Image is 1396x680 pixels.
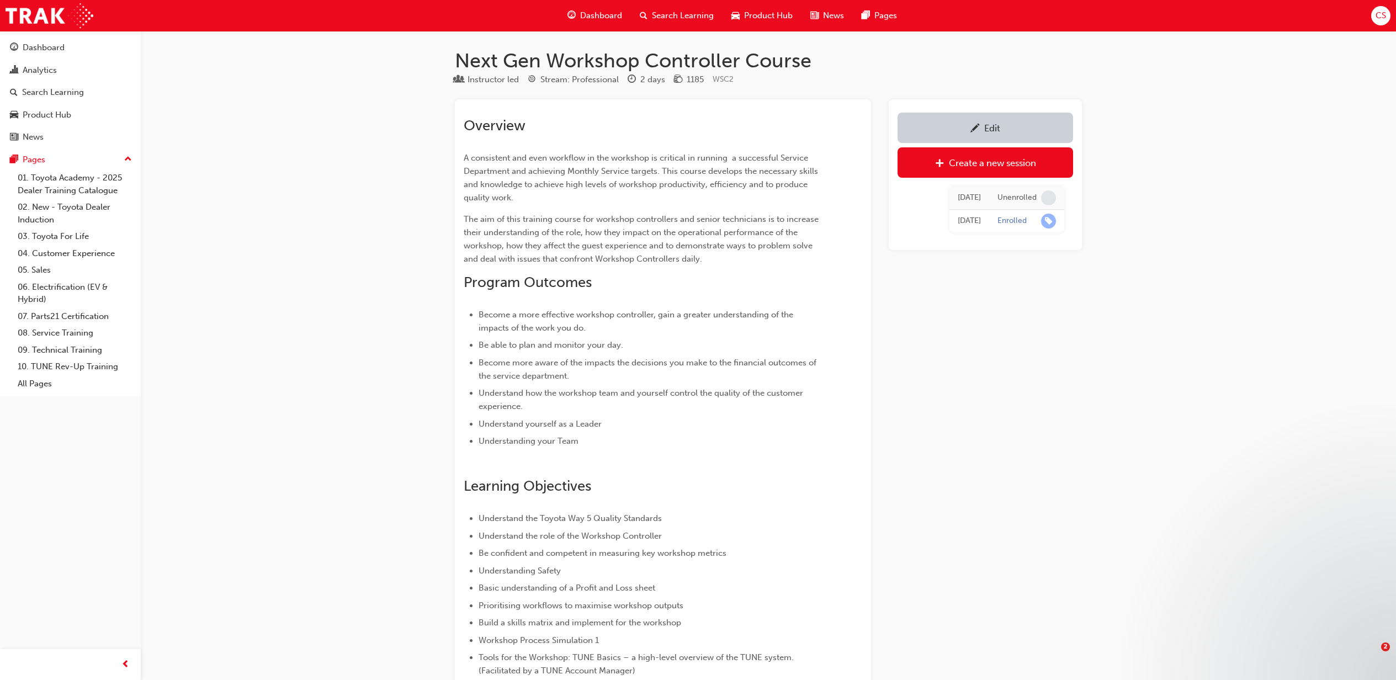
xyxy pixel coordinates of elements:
div: Create a new session [949,157,1036,168]
a: 07. Parts21 Certification [13,308,136,325]
div: News [23,131,44,144]
a: Dashboard [4,38,136,58]
a: 06. Electrification (EV & Hybrid) [13,279,136,308]
span: learningResourceType_INSTRUCTOR_LED-icon [455,75,463,85]
img: Trak [6,3,93,28]
a: 10. TUNE Rev-Up Training [13,358,136,375]
a: News [4,127,136,147]
a: 05. Sales [13,262,136,279]
span: news-icon [810,9,819,23]
span: guage-icon [567,9,576,23]
span: Understand the Toyota Way 5 Quality Standards [479,513,662,523]
iframe: Intercom live chat [1358,642,1385,669]
a: search-iconSearch Learning [631,4,723,27]
span: Build a skills matrix and implement for the workshop [479,618,681,628]
span: search-icon [640,9,647,23]
span: Understanding Safety [479,566,561,576]
span: Workshop Process Simulation 1 [479,635,599,645]
span: Understand the role of the Workshop Controller [479,531,662,541]
span: car-icon [731,9,740,23]
span: money-icon [674,75,682,85]
a: 04. Customer Experience [13,245,136,262]
span: learningRecordVerb_ENROLL-icon [1041,214,1056,229]
span: Learning resource code [713,75,734,84]
span: up-icon [124,152,132,167]
span: Pages [874,9,897,22]
a: news-iconNews [801,4,853,27]
span: The aim of this training course for workshop controllers and senior technicians is to increase th... [464,214,821,264]
div: Product Hub [23,109,71,121]
a: guage-iconDashboard [559,4,631,27]
div: Instructor led [468,73,519,86]
span: learningRecordVerb_NONE-icon [1041,190,1056,205]
div: Duration [628,73,665,87]
a: Edit [898,113,1073,143]
a: car-iconProduct Hub [723,4,801,27]
a: pages-iconPages [853,4,906,27]
div: Dashboard [23,41,65,54]
a: 01. Toyota Academy - 2025 Dealer Training Catalogue [13,169,136,199]
div: Pages [23,153,45,166]
a: Product Hub [4,105,136,125]
div: Edit [984,123,1000,134]
span: Become more aware of the impacts the decisions you make to the financial outcomes of the service ... [479,358,819,381]
span: Be able to plan and monitor your day. [479,340,623,350]
span: 2 [1381,642,1390,651]
div: Tue Jun 17 2025 09:25:44 GMT+1000 (Australian Eastern Standard Time) [958,192,981,204]
div: Tue Jun 17 2025 09:25:35 GMT+1000 (Australian Eastern Standard Time) [958,215,981,227]
span: search-icon [10,88,18,98]
a: Create a new session [898,147,1073,178]
a: 02. New - Toyota Dealer Induction [13,199,136,228]
span: pencil-icon [970,124,980,135]
span: clock-icon [628,75,636,85]
span: Learning Objectives [464,477,591,495]
span: news-icon [10,132,18,142]
div: Unenrolled [997,193,1037,203]
a: 03. Toyota For Life [13,228,136,245]
span: prev-icon [121,658,130,672]
button: DashboardAnalyticsSearch LearningProduct HubNews [4,35,136,150]
span: guage-icon [10,43,18,53]
div: Stream [528,73,619,87]
span: chart-icon [10,66,18,76]
div: Search Learning [22,86,84,99]
span: car-icon [10,110,18,120]
span: pages-icon [862,9,870,23]
div: Price [674,73,704,87]
span: News [823,9,844,22]
span: Search Learning [652,9,714,22]
span: Basic understanding of a Profit and Loss sheet [479,583,655,593]
span: Dashboard [580,9,622,22]
a: Analytics [4,60,136,81]
span: Be confident and competent in measuring key workshop metrics [479,548,726,558]
span: Understand how the workshop team and yourself control the quality of the customer experience. [479,388,805,411]
a: 08. Service Training [13,325,136,342]
span: Tools for the Workshop: TUNE Basics – a high-level overview of the TUNE system. (Facilitated by a... [479,652,796,676]
div: Stream: Professional [540,73,619,86]
span: plus-icon [935,158,944,169]
h1: Next Gen Workshop Controller Course [455,49,1082,73]
span: target-icon [528,75,536,85]
button: CS [1371,6,1390,25]
div: 1185 [687,73,704,86]
div: Analytics [23,64,57,77]
span: Become a more effective workshop controller, gain a greater understanding of the impacts of the w... [479,310,795,333]
a: All Pages [13,375,136,392]
a: 09. Technical Training [13,342,136,359]
div: Enrolled [997,216,1027,226]
button: Pages [4,150,136,170]
span: Product Hub [744,9,793,22]
div: 2 days [640,73,665,86]
div: Type [455,73,519,87]
a: Search Learning [4,82,136,103]
span: A consistent and even workflow in the workshop is critical in running a successful Service Depart... [464,153,820,203]
span: pages-icon [10,155,18,165]
span: Program Outcomes [464,274,592,291]
span: Prioritising workflows to maximise workshop outputs [479,601,683,610]
span: Overview [464,117,526,134]
span: Understand yourself as a Leader [479,419,602,429]
span: CS [1376,9,1386,22]
span: Understanding your Team [479,436,578,446]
